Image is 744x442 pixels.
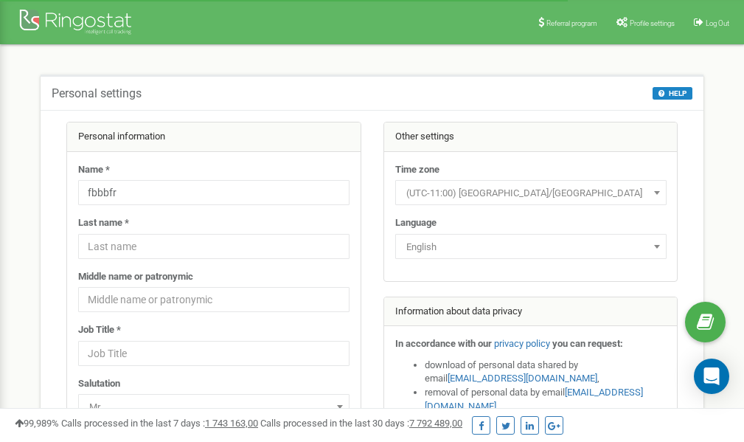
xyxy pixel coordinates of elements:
button: HELP [653,87,692,100]
div: Personal information [67,122,361,152]
label: Time zone [395,163,439,177]
span: (UTC-11:00) Pacific/Midway [400,183,661,204]
span: Calls processed in the last 30 days : [260,418,462,429]
label: Language [395,216,437,230]
u: 7 792 489,00 [409,418,462,429]
span: Referral program [546,19,597,27]
span: Mr. [78,394,350,419]
span: Log Out [706,19,729,27]
a: privacy policy [494,338,550,349]
label: Salutation [78,377,120,391]
input: Job Title [78,341,350,366]
strong: In accordance with our [395,338,492,349]
span: (UTC-11:00) Pacific/Midway [395,180,667,205]
span: Profile settings [630,19,675,27]
label: Job Title * [78,323,121,337]
h5: Personal settings [52,87,142,100]
div: Information about data privacy [384,297,678,327]
div: Open Intercom Messenger [694,359,729,394]
u: 1 743 163,00 [205,418,258,429]
div: Other settings [384,122,678,152]
input: Name [78,180,350,205]
span: Mr. [83,397,344,418]
span: English [400,237,661,258]
label: Middle name or patronymic [78,270,193,284]
span: 99,989% [15,418,59,429]
strong: you can request: [552,338,623,349]
input: Middle name or patronymic [78,287,350,312]
label: Last name * [78,216,129,230]
a: [EMAIL_ADDRESS][DOMAIN_NAME] [448,373,597,384]
label: Name * [78,163,110,177]
li: removal of personal data by email , [425,386,667,413]
span: Calls processed in the last 7 days : [61,418,258,429]
span: English [395,234,667,259]
li: download of personal data shared by email , [425,359,667,386]
input: Last name [78,234,350,259]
